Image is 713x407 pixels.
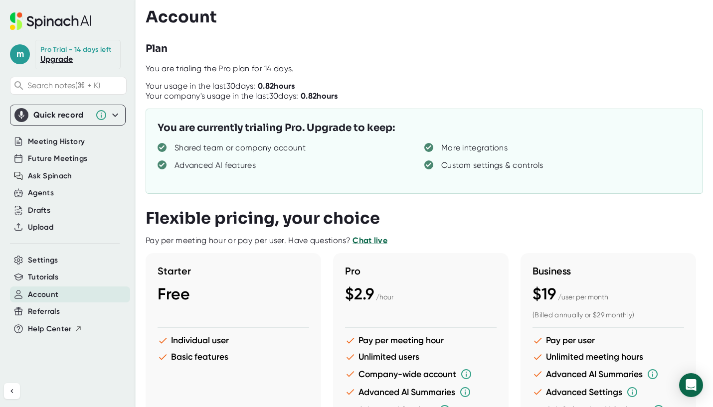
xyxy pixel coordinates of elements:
div: More integrations [441,143,508,153]
div: Open Intercom Messenger [679,373,703,397]
h3: Business [533,265,684,277]
button: Settings [28,255,58,266]
div: Shared team or company account [175,143,306,153]
button: Meeting History [28,136,85,147]
button: Collapse sidebar [4,383,20,399]
button: Account [28,289,58,300]
span: Free [158,284,190,303]
button: Upload [28,222,53,233]
li: Unlimited users [345,352,497,362]
button: Drafts [28,205,50,216]
div: Advanced AI features [175,160,256,170]
span: $2.9 [345,284,374,303]
li: Unlimited meeting hours [533,352,684,362]
span: $19 [533,284,556,303]
div: Pro Trial - 14 days left [40,45,111,54]
h3: Flexible pricing, your choice [146,209,380,228]
button: Ask Spinach [28,170,72,182]
span: / hour [376,293,393,301]
div: You are trialing the Pro plan for 14 days. [146,64,713,74]
a: Upgrade [40,54,73,64]
li: Advanced AI Summaries [533,368,684,380]
button: Help Center [28,323,82,335]
div: Pay per meeting hour or pay per user. Have questions? [146,236,387,246]
span: / user per month [558,293,608,301]
div: (Billed annually or $29 monthly) [533,311,684,320]
h3: You are currently trialing Pro. Upgrade to keep: [158,121,395,136]
div: Custom settings & controls [441,160,543,170]
li: Advanced Settings [533,386,684,398]
button: Referrals [28,306,60,317]
h3: Starter [158,265,309,277]
span: m [10,44,30,64]
button: Tutorials [28,271,58,283]
h3: Account [146,7,217,26]
li: Individual user [158,335,309,346]
li: Advanced AI Summaries [345,386,497,398]
li: Company-wide account [345,368,497,380]
div: Quick record [14,105,121,125]
li: Basic features [158,352,309,362]
div: Your usage in the last 30 days: [146,81,295,91]
a: Chat live [353,236,387,245]
button: Future Meetings [28,153,87,164]
b: 0.82 hours [258,81,295,91]
button: Agents [28,187,54,199]
b: 0.82 hours [301,91,338,101]
span: Search notes (⌘ + K) [27,81,124,90]
div: Your company's usage in the last 30 days: [146,91,338,101]
h3: Pro [345,265,497,277]
div: Quick record [33,110,90,120]
h3: Plan [146,41,168,56]
li: Pay per user [533,335,684,346]
span: Help Center [28,323,72,335]
li: Pay per meeting hour [345,335,497,346]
